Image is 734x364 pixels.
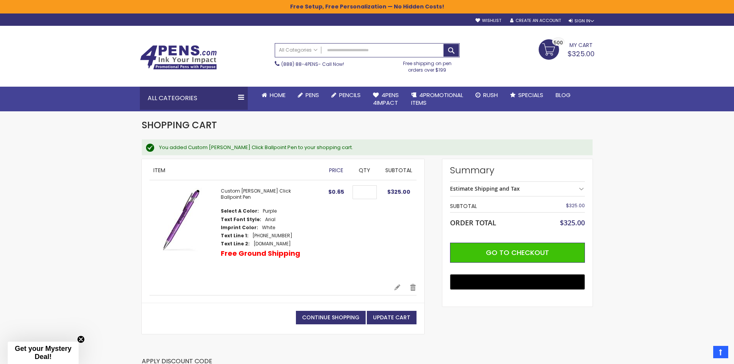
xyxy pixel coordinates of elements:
dd: Arial [265,216,275,223]
span: 500 [554,39,563,46]
div: Sign In [569,18,594,24]
dt: Select A Color [221,208,259,214]
a: Top [713,346,728,358]
strong: Summary [450,164,585,176]
span: Item [153,166,165,174]
span: Subtotal [385,166,412,174]
div: Get your Mystery Deal!Close teaser [8,342,79,364]
a: 4PROMOTIONALITEMS [405,87,469,112]
p: Free Ground Shipping [221,249,300,258]
a: Custom Alex II Click Ballpoint Pen-Purple [149,188,221,276]
img: Custom Alex II Click Ballpoint Pen-Purple [149,188,213,252]
a: Continue Shopping [296,311,366,324]
img: 4Pens Custom Pens and Promotional Products [140,45,217,70]
dt: Imprint Color [221,225,258,231]
dd: [PHONE_NUMBER] [252,233,292,239]
span: Qty [359,166,370,174]
span: $0.65 [328,188,344,196]
span: Price [329,166,343,174]
span: $325.00 [560,218,585,227]
dd: [DOMAIN_NAME] [254,241,291,247]
span: - Call Now! [281,61,344,67]
span: Blog [556,91,571,99]
span: 4PROMOTIONAL ITEMS [411,91,463,107]
span: Pencils [339,91,361,99]
span: $325.00 [566,202,585,209]
a: Blog [549,87,577,104]
dd: White [262,225,275,231]
span: Update Cart [373,314,410,321]
button: Buy with GPay [450,274,585,290]
a: Pencils [325,87,367,104]
a: 4Pens4impact [367,87,405,112]
dt: Text Line 2 [221,241,250,247]
button: Close teaser [77,335,85,343]
dt: Text Font Style [221,216,261,223]
span: Rush [483,91,498,99]
strong: Order Total [450,217,496,227]
span: 4Pens 4impact [373,91,399,107]
span: Pens [306,91,319,99]
span: Specials [518,91,543,99]
th: Subtotal [450,200,540,212]
strong: Estimate Shipping and Tax [450,185,520,192]
span: Continue Shopping [302,314,359,321]
dd: Purple [263,208,277,214]
a: All Categories [275,44,321,56]
button: Update Cart [367,311,417,324]
a: Home [255,87,292,104]
a: $325.00 500 [539,39,595,59]
a: Rush [469,87,504,104]
span: $325.00 [568,49,595,59]
a: Wishlist [475,18,501,23]
span: $325.00 [387,188,410,196]
a: Create an Account [510,18,561,23]
span: Shopping Cart [142,119,217,131]
div: All Categories [140,87,248,110]
div: You added Custom [PERSON_NAME] Click Ballpoint Pen to your shopping cart. [159,144,585,151]
span: Get your Mystery Deal! [15,345,71,361]
span: Home [270,91,286,99]
button: Go to Checkout [450,243,585,263]
span: All Categories [279,47,317,53]
a: Pens [292,87,325,104]
a: Custom [PERSON_NAME] Click Ballpoint Pen [221,188,291,200]
a: Specials [504,87,549,104]
a: (888) 88-4PENS [281,61,318,67]
span: Go to Checkout [486,248,549,257]
div: Free shipping on pen orders over $199 [395,57,460,73]
dt: Text Line 1 [221,233,249,239]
